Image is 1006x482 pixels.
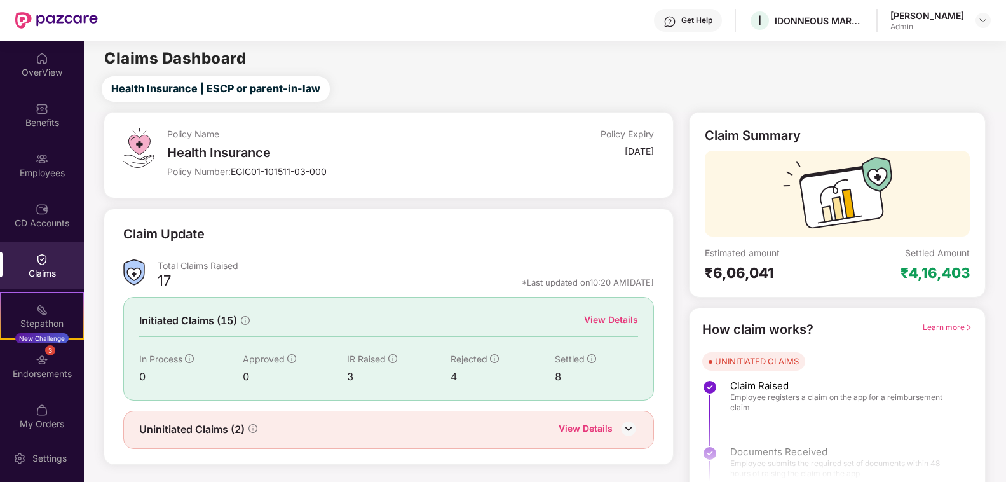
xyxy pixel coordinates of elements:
[890,22,964,32] div: Admin
[139,313,237,329] span: Initiated Claims (15)
[978,15,988,25] img: svg+xml;base64,PHN2ZyBpZD0iRHJvcGRvd24tMzJ4MzIiIHhtbG5zPSJodHRwOi8vd3d3LnczLm9yZy8yMDAwL3N2ZyIgd2...
[705,247,838,259] div: Estimated amount
[625,145,654,157] div: [DATE]
[663,15,676,28] img: svg+xml;base64,PHN2ZyBpZD0iSGVscC0zMngzMiIgeG1sbnM9Imh0dHA6Ly93d3cudzMub3JnLzIwMDAvc3ZnIiB3aWR0aD...
[1,317,83,330] div: Stepathon
[901,264,970,282] div: ₹4,16,403
[29,452,71,465] div: Settings
[139,422,245,437] span: Uninitiated Claims (2)
[231,166,327,177] span: EGIC01-101511-03-000
[287,354,296,363] span: info-circle
[522,277,654,288] div: *Last updated on 10:20 AM[DATE]
[923,322,972,332] span: Learn more
[555,354,585,364] span: Settled
[702,320,813,340] div: How claim works?
[185,354,194,363] span: info-circle
[905,247,970,259] div: Settled Amount
[167,165,492,177] div: Policy Number:
[775,15,864,27] div: IDONNEOUS MARKETING SERVICES PVT LTD ESCP
[783,157,892,237] img: svg+xml;base64,PHN2ZyB3aWR0aD0iMTcyIiBoZWlnaHQ9IjExMyIgdmlld0JveD0iMCAwIDE3MiAxMTMiIGZpbGw9Im5vbm...
[705,128,801,143] div: Claim Summary
[36,153,48,165] img: svg+xml;base64,PHN2ZyBpZD0iRW1wbG95ZWVzIiB4bWxucz0iaHR0cDovL3d3dy53My5vcmcvMjAwMC9zdmciIHdpZHRoPS...
[601,128,654,140] div: Policy Expiry
[243,369,347,385] div: 0
[104,51,246,66] h2: Claims Dashboard
[584,313,638,327] div: View Details
[715,355,799,368] div: UNINITIATED CLAIMS
[36,52,48,65] img: svg+xml;base64,PHN2ZyBpZD0iSG9tZSIgeG1sbnM9Imh0dHA6Ly93d3cudzMub3JnLzIwMDAvc3ZnIiB3aWR0aD0iMjAiIG...
[243,354,285,364] span: Approved
[587,354,596,363] span: info-circle
[36,203,48,216] img: svg+xml;base64,PHN2ZyBpZD0iQ0RfQWNjb3VudHMiIGRhdGEtbmFtZT0iQ0QgQWNjb3VudHMiIHhtbG5zPSJodHRwOi8vd3...
[388,354,397,363] span: info-circle
[15,333,69,343] div: New Challenge
[158,259,654,272] div: Total Claims Raised
[490,354,499,363] span: info-circle
[15,12,98,29] img: New Pazcare Logo
[965,324,972,331] span: right
[451,369,555,385] div: 4
[555,369,638,385] div: 8
[451,354,487,364] span: Rejected
[123,259,145,286] img: ClaimsSummaryIcon
[13,452,26,465] img: svg+xml;base64,PHN2ZyBpZD0iU2V0dGluZy0yMHgyMCIgeG1sbnM9Imh0dHA6Ly93d3cudzMub3JnLzIwMDAvc3ZnIiB3aW...
[36,354,48,366] img: svg+xml;base64,PHN2ZyBpZD0iRW5kb3JzZW1lbnRzIiB4bWxucz0iaHR0cDovL3d3dy53My5vcmcvMjAwMC9zdmciIHdpZH...
[36,303,48,316] img: svg+xml;base64,PHN2ZyB4bWxucz0iaHR0cDovL3d3dy53My5vcmcvMjAwMC9zdmciIHdpZHRoPSIyMSIgaGVpZ2h0PSIyMC...
[619,419,638,438] img: DownIcon
[167,128,492,140] div: Policy Name
[45,345,55,355] div: 3
[347,369,451,385] div: 3
[730,392,960,413] span: Employee registers a claim on the app for a reimbursement claim
[102,76,330,102] button: Health Insurance | ESCP or parent-in-law
[111,81,320,97] span: Health Insurance | ESCP or parent-in-law
[702,380,717,395] img: svg+xml;base64,PHN2ZyBpZD0iU3RlcC1Eb25lLTMyeDMyIiB4bWxucz0iaHR0cDovL3d3dy53My5vcmcvMjAwMC9zdmciIH...
[36,253,48,266] img: svg+xml;base64,PHN2ZyBpZD0iQ2xhaW0iIHhtbG5zPSJodHRwOi8vd3d3LnczLm9yZy8yMDAwL3N2ZyIgd2lkdGg9IjIwIi...
[730,380,960,392] span: Claim Raised
[248,424,257,433] span: info-circle
[139,369,243,385] div: 0
[123,128,154,168] img: svg+xml;base64,PHN2ZyB4bWxucz0iaHR0cDovL3d3dy53My5vcmcvMjAwMC9zdmciIHdpZHRoPSI0OS4zMiIgaGVpZ2h0PS...
[705,264,838,282] div: ₹6,06,041
[681,15,712,25] div: Get Help
[36,404,48,417] img: svg+xml;base64,PHN2ZyBpZD0iTXlfT3JkZXJzIiBkYXRhLW5hbWU9Ik15IE9yZGVycyIgeG1sbnM9Imh0dHA6Ly93d3cudz...
[36,102,48,115] img: svg+xml;base64,PHN2ZyBpZD0iQmVuZWZpdHMiIHhtbG5zPSJodHRwOi8vd3d3LnczLm9yZy8yMDAwL3N2ZyIgd2lkdGg9Ij...
[167,145,492,160] div: Health Insurance
[123,224,205,244] div: Claim Update
[890,10,964,22] div: [PERSON_NAME]
[158,272,171,293] div: 17
[347,354,386,364] span: IR Raised
[139,354,182,364] span: In Process
[758,13,761,28] span: I
[559,422,613,438] div: View Details
[241,316,250,325] span: info-circle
